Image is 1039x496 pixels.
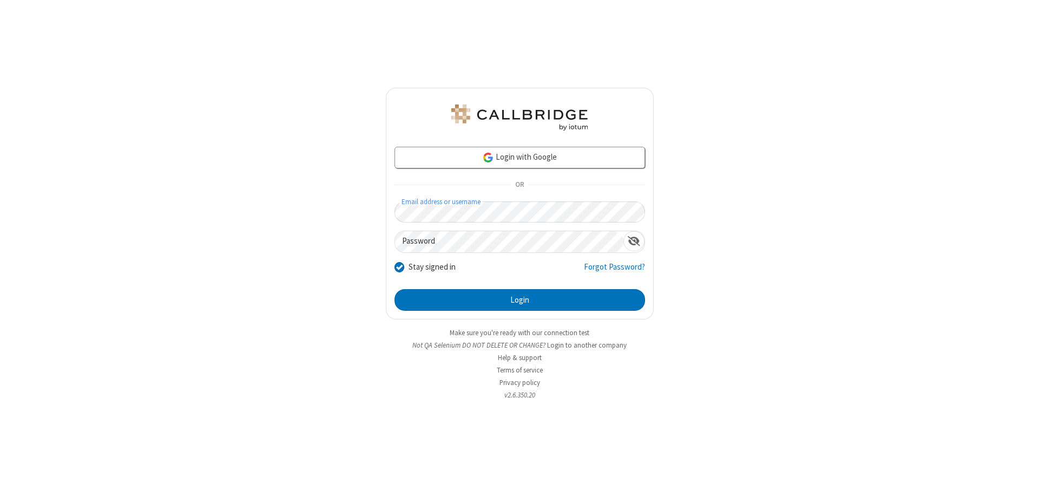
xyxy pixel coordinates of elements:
a: Make sure you're ready with our connection test [450,328,589,337]
input: Password [395,231,623,252]
span: OR [511,178,528,193]
div: Show password [623,231,645,251]
a: Help & support [498,353,542,362]
a: Login with Google [394,147,645,168]
a: Privacy policy [499,378,540,387]
li: v2.6.350.20 [386,390,654,400]
a: Terms of service [497,366,543,375]
li: Not QA Selenium DO NOT DELETE OR CHANGE? [386,340,654,350]
img: google-icon.png [482,152,494,164]
button: Login to another company [547,340,627,350]
a: Forgot Password? [584,261,645,282]
label: Stay signed in [409,261,456,273]
input: Email address or username [394,201,645,223]
button: Login [394,289,645,311]
img: QA Selenium DO NOT DELETE OR CHANGE [449,105,590,130]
